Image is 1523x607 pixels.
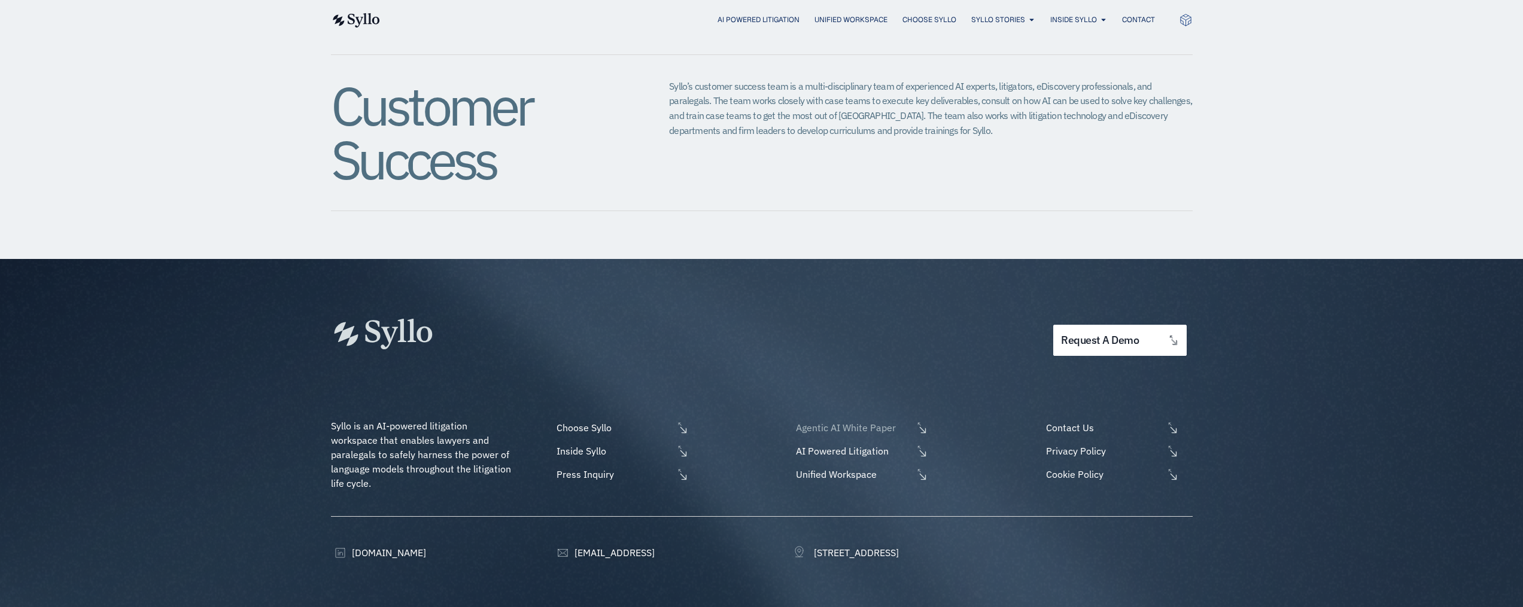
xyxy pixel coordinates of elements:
[1043,444,1163,458] span: Privacy Policy
[1053,325,1186,356] a: request a demo
[793,444,913,458] span: AI Powered Litigation
[793,420,928,435] a: Agentic AI White Paper
[554,444,673,458] span: Inside Syllo
[331,545,426,560] a: [DOMAIN_NAME]
[554,420,689,435] a: Choose Syllo
[331,79,622,187] h2: Customer Success
[554,467,673,481] span: Press Inquiry
[902,14,956,25] a: Choose Syllo
[571,545,655,560] span: [EMAIL_ADDRESS]
[1043,444,1192,458] a: Privacy Policy
[554,444,689,458] a: Inside Syllo
[1122,14,1155,25] a: Contact
[1050,14,1097,25] a: Inside Syllo
[793,467,913,481] span: Unified Workspace
[1043,467,1192,481] a: Cookie Policy
[718,14,800,25] a: AI Powered Litigation
[404,14,1155,26] div: Menu Toggle
[1043,467,1163,481] span: Cookie Policy
[669,79,1192,138] p: Syllo’s customer success team is a multi-disciplinary team of experienced AI experts, litigators,...
[554,420,673,435] span: Choose Syllo
[971,14,1025,25] a: Syllo Stories
[554,467,689,481] a: Press Inquiry
[793,420,913,435] span: Agentic AI White Paper
[349,545,426,560] span: [DOMAIN_NAME]
[1043,420,1163,435] span: Contact Us
[1043,420,1192,435] a: Contact Us
[793,467,928,481] a: Unified Workspace
[793,444,928,458] a: AI Powered Litigation
[331,13,380,28] img: syllo
[331,420,513,489] span: Syllo is an AI-powered litigation workspace that enables lawyers and paralegals to safely harness...
[1061,335,1139,346] span: request a demo
[814,14,887,25] a: Unified Workspace
[811,545,899,560] span: [STREET_ADDRESS]
[404,14,1155,26] nav: Menu
[554,545,655,560] a: [EMAIL_ADDRESS]
[793,545,899,560] a: [STREET_ADDRESS]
